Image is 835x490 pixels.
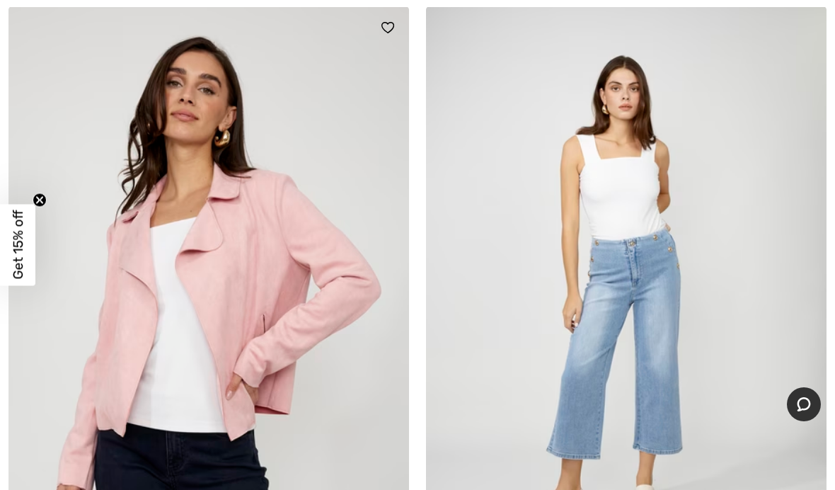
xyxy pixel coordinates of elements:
[381,22,394,33] img: heart_black_full.svg
[33,193,47,207] button: Close teaser
[787,387,821,423] iframe: Opens a widget where you can chat to one of our agents
[10,210,26,280] span: Get 15% off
